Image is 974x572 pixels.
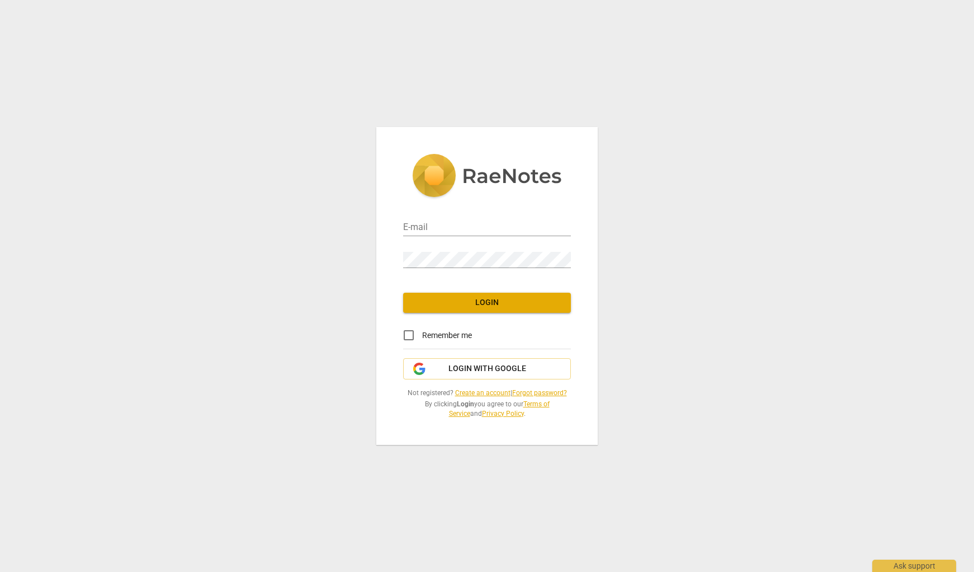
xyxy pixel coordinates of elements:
button: Login [403,293,571,313]
span: Not registered? | [403,388,571,398]
span: By clicking you agree to our and . [403,400,571,418]
img: 5ac2273c67554f335776073100b6d88f.svg [412,154,562,200]
span: Login with Google [448,363,526,374]
b: Login [457,400,474,408]
a: Create an account [455,389,510,397]
a: Forgot password? [512,389,567,397]
div: Ask support [872,560,956,572]
a: Terms of Service [449,400,550,418]
span: Login [412,297,562,308]
button: Login with Google [403,358,571,379]
span: Remember me [422,330,472,341]
a: Privacy Policy [482,410,524,418]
